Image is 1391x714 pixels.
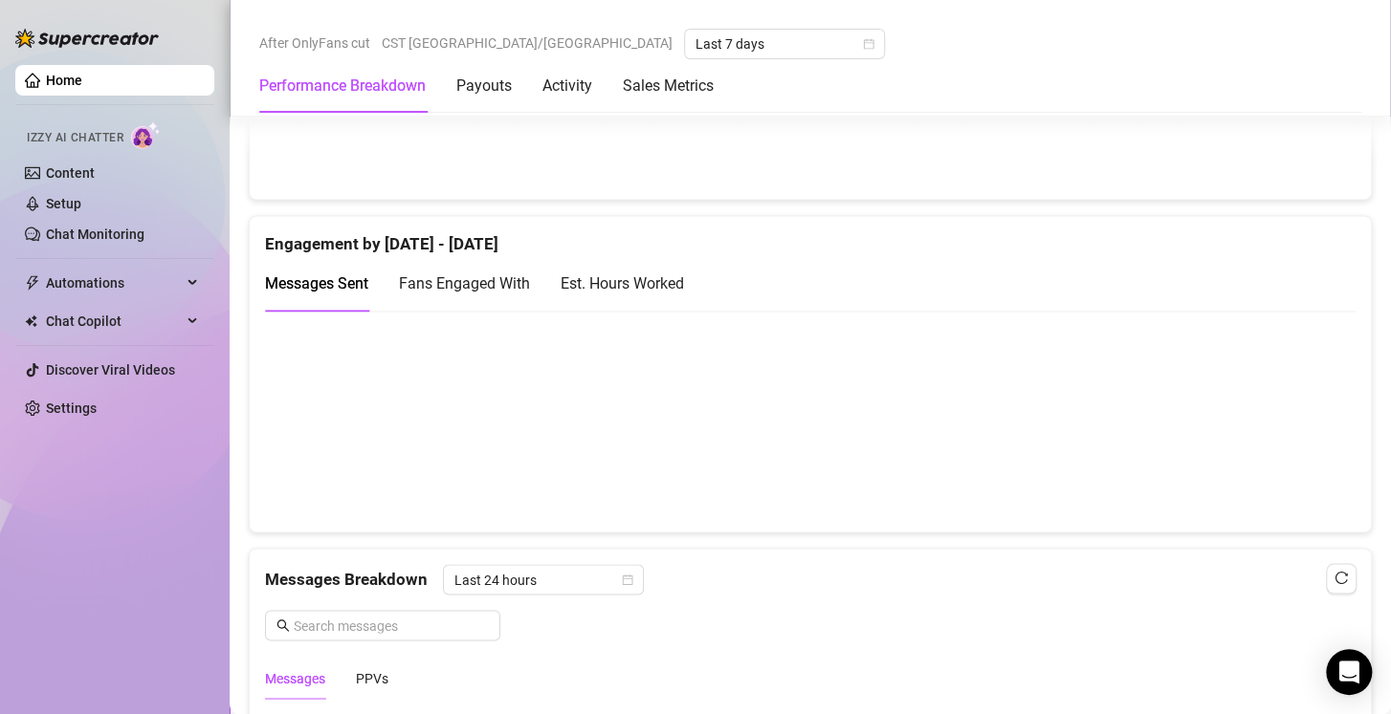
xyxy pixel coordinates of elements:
[46,362,175,378] a: Discover Viral Videos
[27,129,123,147] span: Izzy AI Chatter
[265,274,368,292] span: Messages Sent
[454,565,632,594] span: Last 24 hours
[25,314,37,328] img: Chat Copilot
[15,29,159,48] img: logo-BBDzfeDw.svg
[25,275,40,291] span: thunderbolt
[131,121,161,149] img: AI Chatter
[46,227,144,242] a: Chat Monitoring
[46,306,182,336] span: Chat Copilot
[259,29,370,57] span: After OnlyFans cut
[561,271,684,295] div: Est. Hours Worked
[622,573,633,585] span: calendar
[695,30,873,58] span: Last 7 days
[863,38,874,50] span: calendar
[265,216,1356,257] div: Engagement by [DATE] - [DATE]
[265,667,325,688] div: Messages
[542,75,592,97] div: Activity
[1326,649,1372,695] div: Open Intercom Messenger
[1335,571,1348,584] span: reload
[382,29,673,57] span: CST [GEOGRAPHIC_DATA]/[GEOGRAPHIC_DATA]
[259,75,426,97] div: Performance Breakdown
[46,196,81,211] a: Setup
[46,73,82,88] a: Home
[265,564,1356,595] div: Messages Breakdown
[46,400,97,416] a: Settings
[356,667,388,688] div: PPVs
[276,618,290,632] span: search
[623,75,714,97] div: Sales Metrics
[46,165,95,181] a: Content
[399,274,530,292] span: Fans Engaged With
[46,268,182,298] span: Automations
[456,75,512,97] div: Payouts
[294,615,489,636] input: Search messages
